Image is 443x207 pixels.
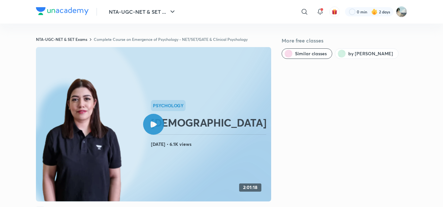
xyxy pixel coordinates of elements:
[105,5,180,18] button: NTA-UGC-NET & SET ...
[329,7,340,17] button: avatar
[348,50,393,57] span: by Hafsa Malik
[282,48,332,59] button: Similar classes
[36,7,89,15] img: Company Logo
[282,37,407,44] h5: More free classes
[36,7,89,17] a: Company Logo
[295,50,327,57] span: Similar classes
[151,116,269,129] h2: [DEMOGRAPHIC_DATA]
[151,140,269,148] h4: [DATE] • 6.1K views
[332,9,337,15] img: avatar
[243,185,257,190] h4: 2:01:18
[94,37,248,42] a: Complete Course on Emergence of Psychology - NET/SET/GATE & Clinical Psychology
[396,6,407,17] img: Sanskrati Shresth
[335,48,399,59] button: by Hafsa Malik
[371,9,378,15] img: streak
[36,37,87,42] a: NTA-UGC-NET & SET Exams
